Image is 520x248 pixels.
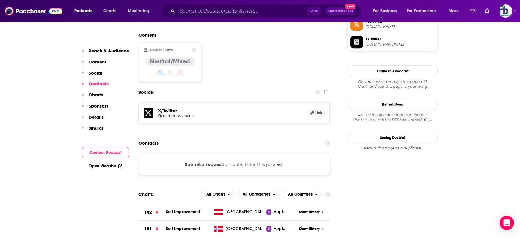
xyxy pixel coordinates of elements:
[128,7,149,15] span: Monitoring
[499,4,512,18] button: Show profile menu
[212,209,267,215] a: [GEOGRAPHIC_DATA]
[177,6,307,16] input: Search podcasts, credits, & more...
[444,6,466,16] button: open menu
[158,114,303,118] a: @martymosscoane
[82,48,129,59] button: Reach & Audience
[307,7,321,15] span: Ctrl K
[237,190,279,199] h2: Categories
[449,7,459,15] span: More
[266,209,297,215] a: Apple
[166,226,200,231] a: Self Improvement
[138,137,159,149] h2: Contacts
[365,37,435,42] span: X/Twitter
[365,42,435,47] span: twitter.com/martymosscoane
[328,10,353,13] span: Open Advanced
[348,65,438,77] button: Claim This Podcast
[243,192,270,196] span: All Categories
[150,58,190,65] h4: Neutral/Mixed
[299,226,319,232] span: Show History
[237,190,279,199] button: open menu
[350,36,435,48] a: X/Twitter[DOMAIN_NAME][URL]
[297,210,326,215] button: Show History
[89,125,103,131] p: Similar
[74,7,92,15] span: Podcasts
[266,226,297,232] a: Apple
[82,92,103,103] button: Charts
[158,114,254,118] h5: @martymosscoane
[89,114,104,120] p: Details
[124,6,157,16] button: open menu
[407,7,436,15] span: For Podcasters
[288,192,313,196] span: All Countries
[138,204,166,220] a: 142
[212,226,267,232] a: [GEOGRAPHIC_DATA]
[274,226,285,232] span: Apple
[103,7,116,15] span: Charts
[482,6,492,16] a: Show notifications dropdown
[99,6,120,16] a: Charts
[299,210,319,215] span: Show History
[348,146,438,151] div: Report this page as a duplicate.
[89,81,109,87] p: Contacts
[297,226,326,232] button: Show History
[345,4,356,9] span: New
[144,209,152,216] h3: 142
[167,4,367,18] div: Search podcasts, credits, & more...
[158,108,303,114] h5: X/Twitter
[500,216,514,230] div: Open Intercom Messenger
[499,4,512,18] span: Logged in as johannarb
[89,164,122,169] a: Open Website
[348,132,438,143] a: Seeing Double?
[365,25,435,29] span: whyy-rss.streamguys1.com
[138,87,154,98] h2: Socials
[89,92,103,98] p: Charts
[225,209,265,215] span: Austria
[166,209,200,214] a: Self Improvement
[283,190,322,199] button: open menu
[369,6,404,16] button: open menu
[138,32,325,38] h2: Content
[82,70,102,81] button: Social
[467,6,478,16] a: Show notifications dropdown
[82,147,129,158] button: Contact Podcast
[201,190,234,199] h2: Platforms
[283,190,322,199] h2: Countries
[82,114,104,125] button: Details
[138,154,330,175] div: for contacts for this podcast.
[373,7,397,15] span: For Business
[201,190,234,199] button: open menu
[70,6,100,16] button: open menu
[82,103,108,114] button: Sponsors
[499,4,512,18] img: User Profile
[348,99,438,110] button: Refresh Feed
[89,59,106,65] p: Content
[315,111,322,115] span: Link
[274,209,285,215] span: Apple
[138,221,166,237] a: 151
[348,79,438,89] div: Claim and edit this page to your liking.
[225,226,265,232] span: Norway
[326,7,356,15] button: Open AdvancedNew
[82,81,109,92] button: Contacts
[308,109,325,117] a: Link
[89,48,129,54] p: Reach & Audience
[82,59,106,70] button: Content
[82,125,103,136] button: Similar
[144,226,152,232] h3: 151
[348,79,438,84] span: Do you host or manage this podcast?
[89,70,102,76] p: Social
[185,161,223,168] button: Submit a request
[348,113,438,122] div: Are we missing an episode or update? Use this to check the RSS feed immediately.
[206,192,225,196] span: All Charts
[5,5,62,17] img: Podchaser - Follow, Share and Rate Podcasts
[403,6,444,16] button: open menu
[350,18,435,31] a: RSS Feed[DOMAIN_NAME]
[138,191,153,197] h2: Charts
[89,103,108,109] p: Sponsors
[150,48,173,52] h2: Political Skew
